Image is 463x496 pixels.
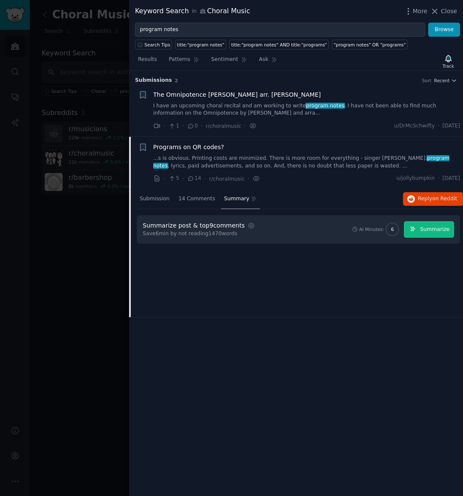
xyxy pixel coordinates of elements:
[259,56,268,63] span: Ask
[175,78,178,83] span: 2
[229,40,329,49] a: title:"program notes" AND title:"programs"
[396,175,434,182] span: u/jollybumpkin
[438,122,440,130] span: ·
[209,176,244,182] span: r/choralmusic
[204,174,206,183] span: ·
[231,42,327,48] div: title:"program notes" AND title:"programs"
[403,192,463,206] button: Replyon Reddit
[140,195,170,203] span: Submission
[166,53,202,70] a: Patterns
[441,7,457,16] span: Close
[394,122,435,130] span: u/DrMcSchwifty
[153,90,321,99] a: The Omnipotence [PERSON_NAME] arr. [PERSON_NAME]
[175,40,226,49] a: title:"program notes"
[434,78,457,84] button: Recent
[177,42,224,48] div: title:"program notes"
[169,56,190,63] span: Patterns
[135,77,172,84] span: Submission s
[332,40,408,49] a: "program notes" OR "programs"
[211,56,238,63] span: Sentiment
[422,78,431,84] div: Sort
[201,121,203,130] span: ·
[413,7,428,16] span: More
[443,122,460,130] span: [DATE]
[443,175,460,182] span: [DATE]
[153,155,460,170] a: ...s is obvious. Printing costs are minimized. There is more room for everything - singer [PERSON...
[391,226,394,232] span: 6
[432,196,457,202] span: on Reddit
[208,53,250,70] a: Sentiment
[192,8,196,15] span: in
[187,122,198,130] span: 0
[143,221,244,230] div: Summarize post & top 9 comments
[404,7,428,16] button: More
[418,195,457,203] span: Reply
[256,53,280,70] a: Ask
[420,226,449,234] span: Summarize
[135,40,172,49] button: Search Tips
[182,174,184,183] span: ·
[135,6,250,17] div: Keyword Search Choral Music
[153,143,224,152] a: Programs on QR codes?
[305,103,345,109] span: program notes
[144,42,170,48] span: Search Tips
[428,23,460,37] button: Browse
[224,195,249,203] span: Summary
[206,123,241,129] span: r/choralmusic
[138,56,157,63] span: Results
[164,121,165,130] span: ·
[438,175,440,182] span: ·
[182,121,184,130] span: ·
[153,102,460,117] a: I have an upcoming choral recital and am working to writeprogram notes. I have not been able to f...
[135,53,160,70] a: Results
[168,175,179,182] span: 5
[404,221,454,238] button: Summarize
[168,122,179,130] span: 1
[178,195,215,203] span: 14 Comments
[443,63,454,69] div: Track
[244,121,246,130] span: ·
[334,42,405,48] div: "program notes" OR "programs"
[434,78,449,84] span: Recent
[430,7,457,16] button: Close
[135,23,425,37] input: Try a keyword related to your business
[440,52,457,70] button: Track
[359,226,384,232] div: AI Minutes:
[187,175,201,182] span: 14
[143,230,256,238] span: Save 6 min by not reading 1470 words
[153,155,449,169] span: program notes
[164,174,165,183] span: ·
[247,174,249,183] span: ·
